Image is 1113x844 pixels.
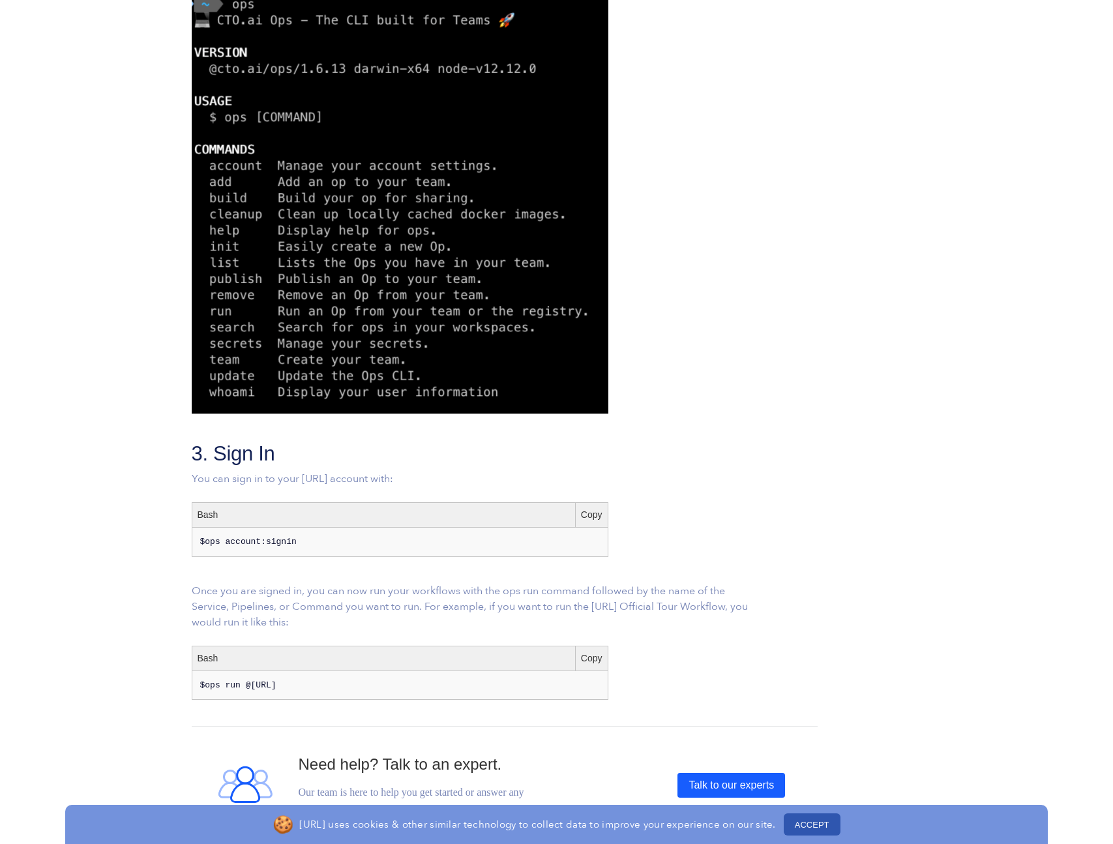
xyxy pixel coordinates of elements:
div: Need help? Talk to an expert. [299,753,572,776]
span: 🍪 [273,812,293,837]
p: Once you are signed in, you can now run your workflows with the ops run command followed by the n... [192,583,752,630]
div: Copy [575,646,608,671]
button: Talk to our experts [677,773,785,798]
div: Bash [192,646,575,671]
h2: 3. Sign In [192,440,818,468]
p: You can sign in to your [URL] account with: [192,471,818,487]
button: ACCEPT [784,813,840,836]
div: Copy [575,503,608,527]
p: [URL] uses cookies & other similar technology to collect data to improve your experience on our s... [299,818,775,831]
pre: $ ops account:signin [200,535,600,549]
div: Bash [192,503,575,527]
div: Our team is here to help you get started or answer any questions you may have. [299,784,546,817]
pre: $ ops run @[URL] [200,679,600,692]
